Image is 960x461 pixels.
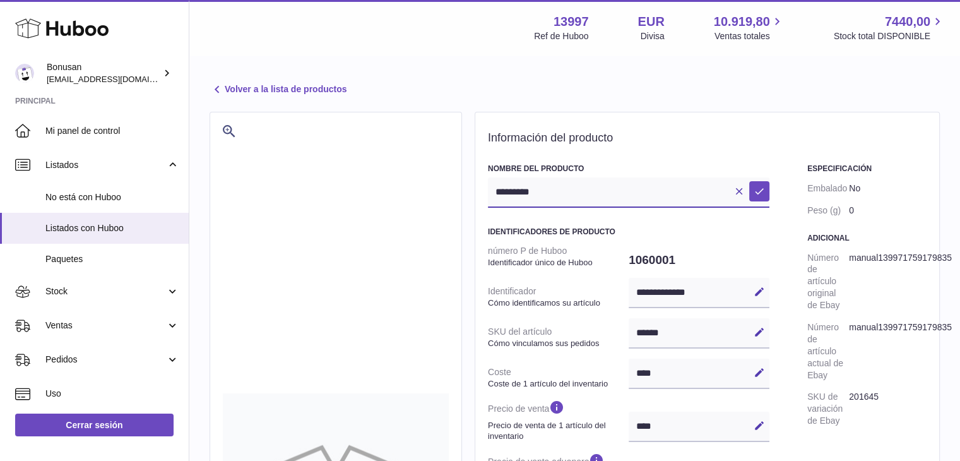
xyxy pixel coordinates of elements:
[47,61,160,85] div: Bonusan
[834,30,945,42] span: Stock total DISPONIBLE
[488,321,629,354] dt: SKU del artículo
[488,361,629,394] dt: Coste
[45,222,179,234] span: Listados con Huboo
[488,257,625,268] strong: Identificador único de Huboo
[807,164,927,174] h3: Especificación
[849,247,927,316] dd: manual139971759179835
[45,253,179,265] span: Paquetes
[45,354,166,366] span: Pedidos
[807,316,849,386] dt: Número de artículo actual de Ebay
[807,386,849,432] dt: SKU de variación de Ebay
[45,320,166,332] span: Ventas
[488,280,629,313] dt: Identificador
[15,414,174,436] a: Cerrar sesión
[714,30,785,42] span: Ventas totales
[488,378,625,390] strong: Coste de 1 artículo del inventario
[15,64,34,83] img: info@bonusan.es
[488,338,625,349] strong: Cómo vinculamos sus pedidos
[488,297,625,309] strong: Cómo identificamos su artículo
[488,240,629,273] dt: número P de Huboo
[534,30,588,42] div: Ref de Huboo
[807,177,849,200] dt: Embalado
[488,164,769,174] h3: Nombre del producto
[849,177,927,200] dd: No
[637,13,664,30] strong: EUR
[807,233,927,243] h3: Adicional
[714,13,770,30] span: 10.919,80
[45,191,179,203] span: No está con Huboo
[641,30,665,42] div: Divisa
[210,82,347,97] a: Volver a la lista de productos
[807,200,849,222] dt: Peso (g)
[554,13,589,30] strong: 13997
[807,247,849,316] dt: Número de artículo original de Ebay
[849,316,927,386] dd: manual139971759179835
[714,13,785,42] a: 10.919,80 Ventas totales
[45,159,166,171] span: Listados
[45,285,166,297] span: Stock
[45,388,179,400] span: Uso
[45,125,179,137] span: Mi panel de control
[849,200,927,222] dd: 0
[488,420,625,442] strong: Precio de venta de 1 artículo del inventario
[834,13,945,42] a: 7440,00 Stock total DISPONIBLE
[488,394,629,446] dt: Precio de venta
[629,247,769,273] dd: 1060001
[885,13,930,30] span: 7440,00
[488,131,927,145] h2: Información del producto
[47,74,186,84] span: [EMAIL_ADDRESS][DOMAIN_NAME]
[849,386,927,432] dd: 201645
[488,227,769,237] h3: Identificadores de producto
